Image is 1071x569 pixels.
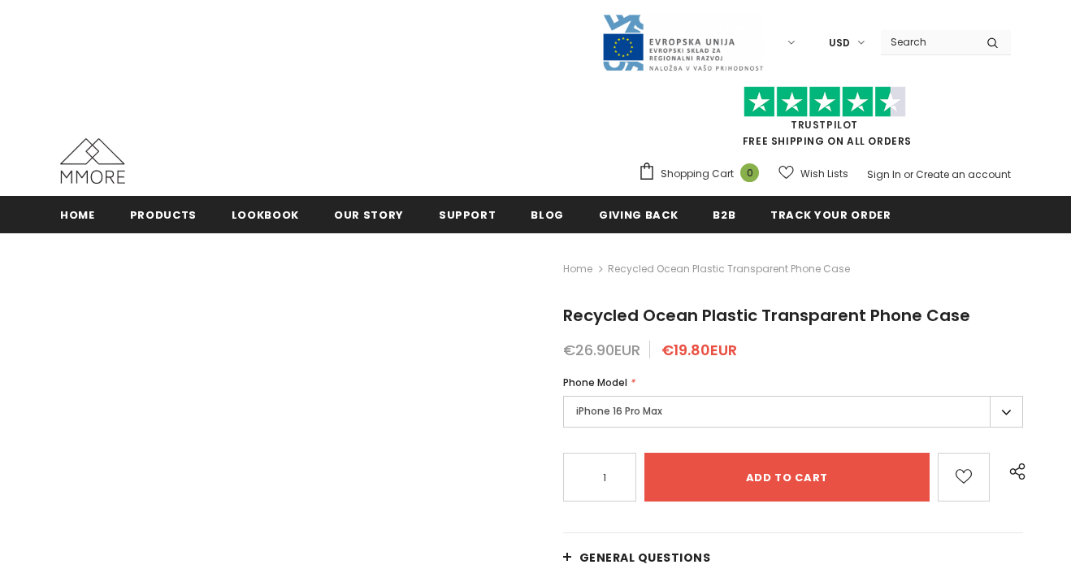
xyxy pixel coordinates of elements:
span: B2B [713,207,735,223]
a: Shopping Cart 0 [638,162,767,186]
a: B2B [713,196,735,232]
a: Wish Lists [778,159,848,188]
a: Sign In [867,167,901,181]
span: Phone Model [563,376,627,389]
span: Wish Lists [800,166,848,182]
a: Home [60,196,95,232]
img: Javni Razpis [601,13,764,72]
input: Add to cart [644,453,930,502]
input: Search Site [881,30,974,54]
span: or [904,167,913,181]
a: support [439,196,496,232]
img: Trust Pilot Stars [744,86,906,118]
span: €19.80EUR [661,340,737,360]
span: Recycled Ocean Plastic Transparent Phone Case [608,259,850,279]
span: General Questions [579,549,711,566]
a: Trustpilot [791,118,858,132]
span: Recycled Ocean Plastic Transparent Phone Case [563,304,970,327]
span: Blog [531,207,564,223]
span: Products [130,207,197,223]
span: 0 [740,163,759,182]
span: Shopping Cart [661,166,734,182]
span: Lookbook [232,207,299,223]
a: Blog [531,196,564,232]
img: MMORE Cases [60,138,125,184]
span: FREE SHIPPING ON ALL ORDERS [638,93,1011,148]
a: Home [563,259,592,279]
a: Lookbook [232,196,299,232]
a: Javni Razpis [601,35,764,49]
a: Giving back [599,196,678,232]
span: Giving back [599,207,678,223]
span: Our Story [334,207,404,223]
a: Track your order [770,196,891,232]
span: Track your order [770,207,891,223]
span: support [439,207,496,223]
a: Our Story [334,196,404,232]
span: USD [829,35,850,51]
a: Create an account [916,167,1011,181]
label: iPhone 16 Pro Max [563,396,1023,428]
span: Home [60,207,95,223]
a: Products [130,196,197,232]
span: €26.90EUR [563,340,640,360]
